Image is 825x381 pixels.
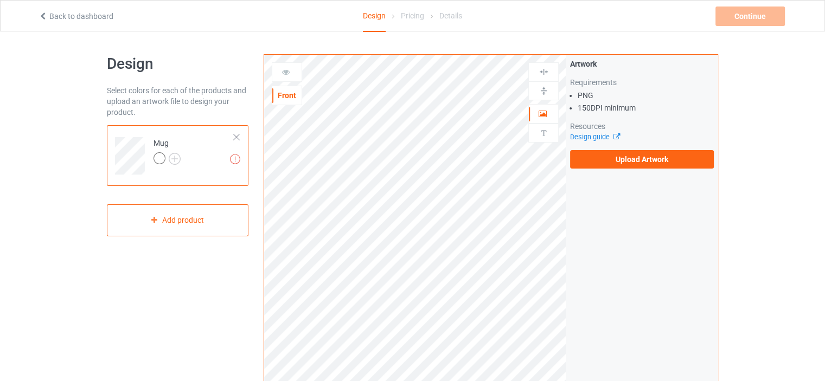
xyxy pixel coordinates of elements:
li: PNG [578,90,714,101]
label: Upload Artwork [570,150,714,169]
img: svg%3E%0A [539,86,549,96]
img: svg%3E%0A [539,128,549,138]
div: Select colors for each of the products and upload an artwork file to design your product. [107,85,248,118]
a: Design guide [570,133,619,141]
div: Add product [107,204,248,236]
a: Back to dashboard [39,12,113,21]
img: svg%3E%0A [539,67,549,77]
div: Resources [570,121,714,132]
div: Pricing [401,1,424,31]
div: Design [363,1,386,32]
li: 150 DPI minimum [578,102,714,113]
img: svg+xml;base64,PD94bWwgdmVyc2lvbj0iMS4wIiBlbmNvZGluZz0iVVRGLTgiPz4KPHN2ZyB3aWR0aD0iMjJweCIgaGVpZ2... [169,153,181,165]
h1: Design [107,54,248,74]
img: exclamation icon [230,154,240,164]
div: Front [272,90,302,101]
div: Details [439,1,462,31]
div: Artwork [570,59,714,69]
div: Mug [154,138,181,164]
div: Mug [107,125,248,186]
div: Requirements [570,77,714,88]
